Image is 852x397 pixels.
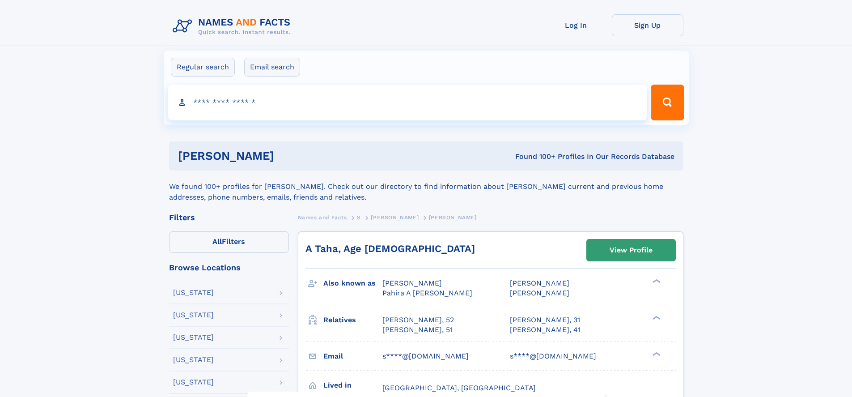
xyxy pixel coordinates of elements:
[510,279,569,287] span: [PERSON_NAME]
[173,379,214,386] div: [US_STATE]
[382,289,472,297] span: Pahira A [PERSON_NAME]
[305,243,475,254] a: A Taha, Age [DEMOGRAPHIC_DATA]
[169,264,289,272] div: Browse Locations
[323,276,382,291] h3: Also known as
[168,85,647,120] input: search input
[323,312,382,328] h3: Relatives
[382,315,454,325] a: [PERSON_NAME], 52
[382,279,442,287] span: [PERSON_NAME]
[650,315,661,320] div: ❯
[173,312,214,319] div: [US_STATE]
[510,325,581,335] a: [PERSON_NAME], 41
[169,171,683,203] div: We found 100+ profiles for [PERSON_NAME]. Check out our directory to find information about [PERS...
[298,212,347,223] a: Names and Facts
[587,239,675,261] a: View Profile
[357,214,361,221] span: S
[323,378,382,393] h3: Lived in
[169,231,289,253] label: Filters
[173,356,214,363] div: [US_STATE]
[382,384,536,392] span: [GEOGRAPHIC_DATA], [GEOGRAPHIC_DATA]
[169,213,289,222] div: Filters
[510,289,569,297] span: [PERSON_NAME]
[394,152,674,162] div: Found 100+ Profiles In Our Records Database
[169,14,298,38] img: Logo Names and Facts
[212,237,222,246] span: All
[429,214,477,221] span: [PERSON_NAME]
[371,214,419,221] span: [PERSON_NAME]
[650,278,661,284] div: ❯
[357,212,361,223] a: S
[651,85,684,120] button: Search Button
[650,351,661,357] div: ❯
[173,334,214,341] div: [US_STATE]
[510,315,580,325] a: [PERSON_NAME], 31
[244,58,300,77] label: Email search
[171,58,235,77] label: Regular search
[382,325,453,335] a: [PERSON_NAME], 51
[612,14,683,36] a: Sign Up
[178,150,395,162] h1: [PERSON_NAME]
[323,349,382,364] h3: Email
[173,289,214,296] div: [US_STATE]
[610,240,653,260] div: View Profile
[371,212,419,223] a: [PERSON_NAME]
[540,14,612,36] a: Log In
